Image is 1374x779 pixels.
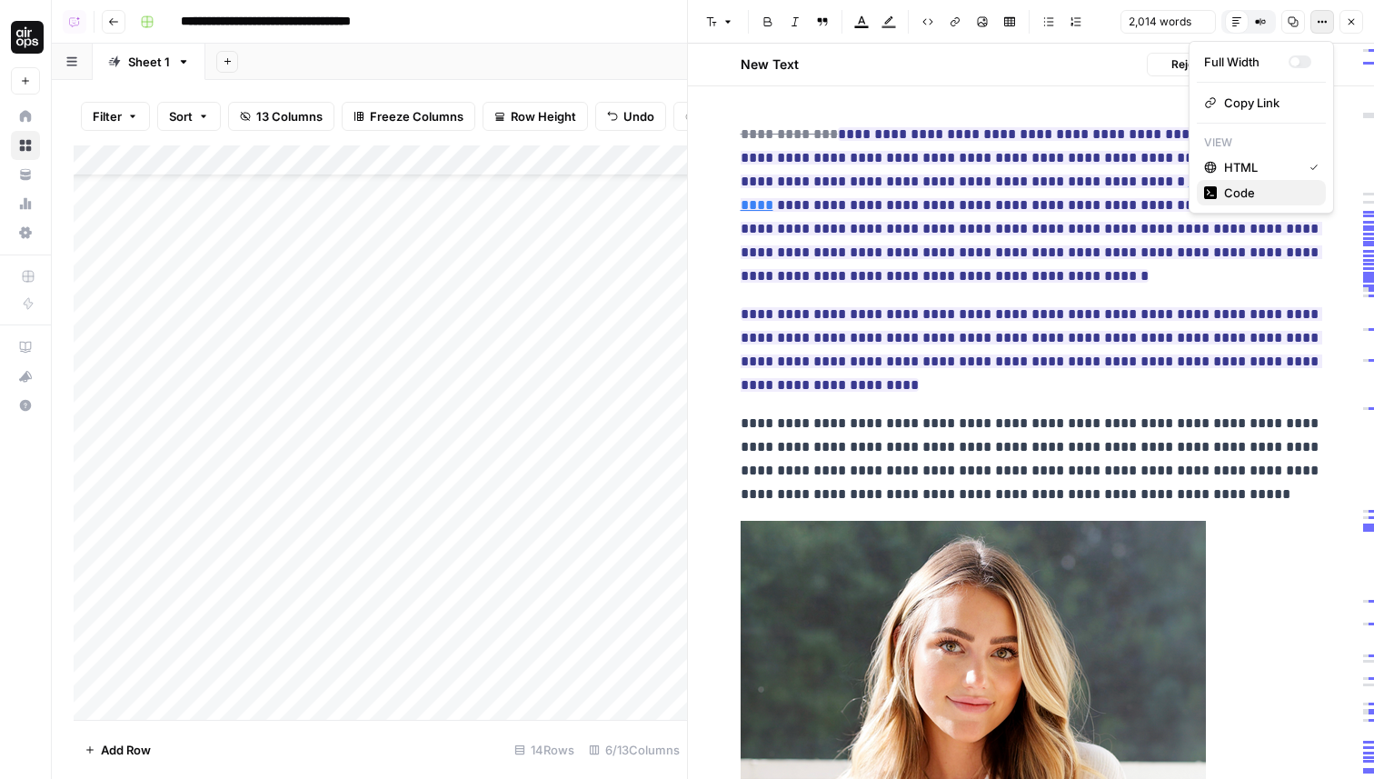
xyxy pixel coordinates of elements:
[11,160,40,189] a: Your Data
[128,53,170,71] div: Sheet 1
[1224,94,1311,112] span: Copy Link
[11,102,40,131] a: Home
[1224,158,1295,176] span: HTML
[1129,14,1191,30] span: 2,014 words
[595,102,666,131] button: Undo
[11,131,40,160] a: Browse
[11,15,40,60] button: Workspace: AirOps Administrative
[93,107,122,125] span: Filter
[169,107,193,125] span: Sort
[11,218,40,247] a: Settings
[11,362,40,391] button: What's new?
[228,102,334,131] button: 13 Columns
[741,55,799,74] h2: New Text
[11,391,40,420] button: Help + Support
[1147,53,1229,76] button: Reject All
[1197,131,1326,155] p: View
[12,363,39,390] div: What's new?
[1120,10,1216,34] button: 2,014 words
[81,102,150,131] button: Filter
[483,102,588,131] button: Row Height
[11,21,44,54] img: AirOps Administrative Logo
[101,741,151,759] span: Add Row
[256,107,323,125] span: 13 Columns
[1224,184,1311,202] span: Code
[157,102,221,131] button: Sort
[582,735,687,764] div: 6/13 Columns
[74,735,162,764] button: Add Row
[1204,53,1289,71] div: Full Width
[1171,56,1220,73] span: Reject All
[93,44,205,80] a: Sheet 1
[623,107,654,125] span: Undo
[11,189,40,218] a: Usage
[370,107,463,125] span: Freeze Columns
[342,102,475,131] button: Freeze Columns
[11,333,40,362] a: AirOps Academy
[507,735,582,764] div: 14 Rows
[511,107,576,125] span: Row Height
